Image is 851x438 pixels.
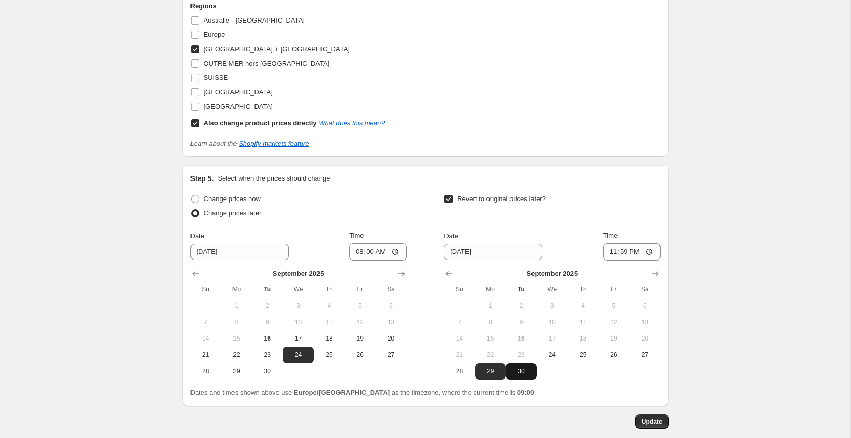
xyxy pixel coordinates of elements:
span: 10 [287,318,309,326]
span: Su [195,285,217,293]
th: Friday [345,281,375,297]
button: Thursday September 25 2025 [567,347,598,363]
span: 4 [318,302,341,310]
span: 12 [603,318,625,326]
span: 1 [225,302,248,310]
span: 23 [510,351,533,359]
button: Wednesday September 24 2025 [283,347,313,363]
th: Saturday [375,281,406,297]
span: 20 [379,334,402,343]
span: 27 [379,351,402,359]
button: Saturday September 13 2025 [629,314,660,330]
span: 21 [195,351,217,359]
span: Time [603,232,618,240]
span: 18 [571,334,594,343]
button: Sunday September 7 2025 [190,314,221,330]
span: 23 [256,351,279,359]
button: Friday September 5 2025 [345,297,375,314]
button: Monday September 8 2025 [221,314,252,330]
span: 19 [349,334,371,343]
span: 11 [318,318,341,326]
span: 28 [195,367,217,375]
span: Change prices now [204,195,261,203]
th: Wednesday [537,281,567,297]
span: 24 [541,351,563,359]
button: Tuesday September 30 2025 [252,363,283,380]
button: Friday September 19 2025 [345,330,375,347]
span: 29 [479,367,502,375]
span: [GEOGRAPHIC_DATA] [204,88,273,96]
button: Wednesday September 17 2025 [537,330,567,347]
span: Europe [204,31,225,38]
span: 14 [195,334,217,343]
button: Thursday September 18 2025 [567,330,598,347]
span: 3 [287,302,309,310]
span: 3 [541,302,563,310]
span: OUTRE MER hors [GEOGRAPHIC_DATA] [204,59,330,67]
input: 9/16/2025 [190,244,289,260]
th: Thursday [314,281,345,297]
b: Also change product prices directly [204,119,317,127]
button: Friday September 19 2025 [599,330,629,347]
button: Wednesday September 10 2025 [537,314,567,330]
button: Tuesday September 30 2025 [506,363,537,380]
button: Sunday September 28 2025 [190,363,221,380]
span: Su [448,285,471,293]
button: Sunday September 14 2025 [190,330,221,347]
a: What does this mean? [318,119,385,127]
span: 25 [318,351,341,359]
span: 8 [479,318,502,326]
span: [GEOGRAPHIC_DATA] + [GEOGRAPHIC_DATA] [204,45,350,53]
span: 15 [225,334,248,343]
span: 6 [633,302,656,310]
input: 9/16/2025 [444,244,542,260]
button: Monday September 1 2025 [221,297,252,314]
button: Show next month, October 2025 [648,267,663,281]
span: 16 [510,334,533,343]
span: Tu [510,285,533,293]
button: Show next month, October 2025 [394,267,409,281]
button: Thursday September 18 2025 [314,330,345,347]
span: 4 [571,302,594,310]
span: 27 [633,351,656,359]
button: Thursday September 25 2025 [314,347,345,363]
span: 30 [510,367,533,375]
span: 25 [571,351,594,359]
button: Thursday September 11 2025 [567,314,598,330]
button: Tuesday September 9 2025 [506,314,537,330]
span: 12 [349,318,371,326]
button: Wednesday September 3 2025 [283,297,313,314]
button: Wednesday September 10 2025 [283,314,313,330]
span: Tu [256,285,279,293]
button: Sunday September 14 2025 [444,330,475,347]
button: Thursday September 4 2025 [314,297,345,314]
th: Monday [475,281,506,297]
th: Saturday [629,281,660,297]
span: 28 [448,367,471,375]
button: Update [635,414,669,429]
span: Date [444,232,458,240]
span: Change prices later [204,209,262,217]
a: Shopify markets feature [239,140,309,147]
button: Tuesday September 23 2025 [252,347,283,363]
span: 7 [195,318,217,326]
span: SUISSE [204,74,228,82]
button: Friday September 26 2025 [345,347,375,363]
span: Fr [349,285,371,293]
span: 26 [603,351,625,359]
p: Select when the prices should change [218,173,330,184]
button: Monday September 29 2025 [475,363,506,380]
span: 22 [225,351,248,359]
button: Saturday September 13 2025 [375,314,406,330]
span: 29 [225,367,248,375]
button: Saturday September 6 2025 [375,297,406,314]
span: 11 [571,318,594,326]
button: Today Tuesday September 16 2025 [506,330,537,347]
span: Th [571,285,594,293]
b: 09:09 [517,389,534,396]
button: Show previous month, August 2025 [442,267,456,281]
span: 9 [510,318,533,326]
th: Tuesday [506,281,537,297]
button: Thursday September 11 2025 [314,314,345,330]
span: 15 [479,334,502,343]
